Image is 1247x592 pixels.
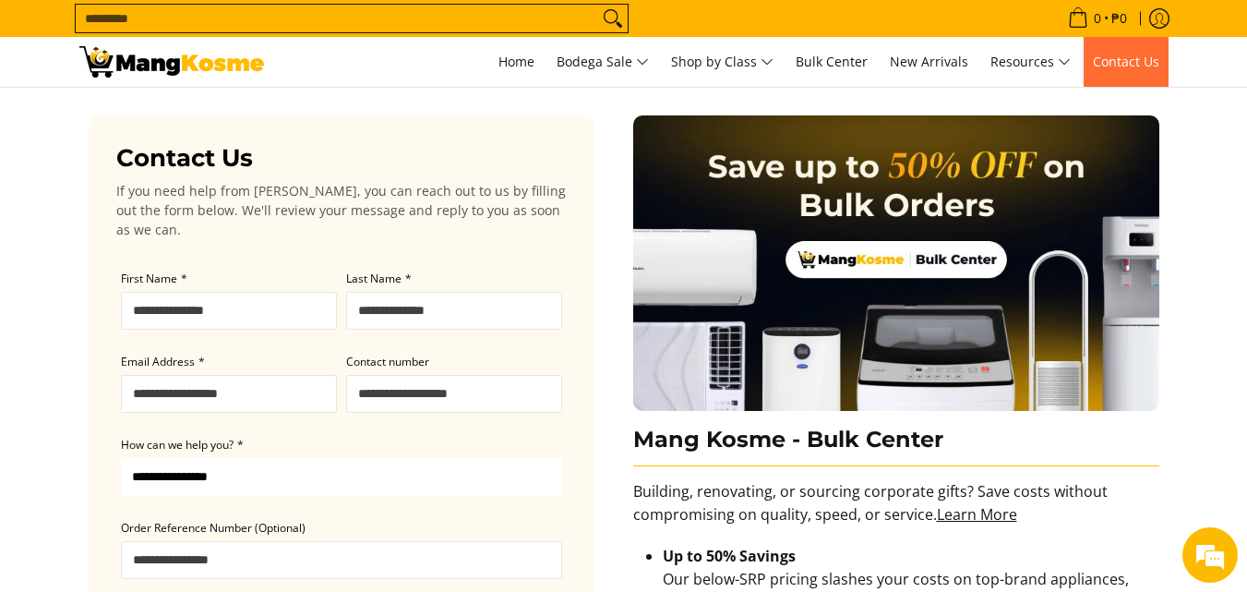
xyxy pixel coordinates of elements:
span: Contact number [346,354,429,369]
a: Home [489,37,544,87]
span: Resources [990,51,1071,74]
strong: Up to 50% Savings [663,546,796,566]
a: Contact Us [1084,37,1169,87]
span: Shop by Class [671,51,773,74]
a: Resources [981,37,1080,87]
nav: Main Menu [282,37,1169,87]
span: Last Name [346,271,402,286]
p: Building, renovating, or sourcing corporate gifts? Save costs without compromising on quality, sp... [633,480,1159,545]
span: Bulk Center [796,53,868,70]
a: Shop by Class [662,37,783,87]
span: Email Address [121,354,195,369]
h3: Mang Kosme - Bulk Center [633,426,1159,467]
p: If you need help from [PERSON_NAME], you can reach out to us by filling out the form below. We'll... [116,181,567,239]
span: • [1062,8,1133,29]
h3: Contact Us [116,143,567,174]
a: Bulk Center [786,37,877,87]
span: Home [498,53,534,70]
button: Search [598,5,628,32]
a: New Arrivals [881,37,977,87]
span: Contact Us [1093,53,1159,70]
a: Bodega Sale [547,37,658,87]
img: Contact Us Today! l Mang Kosme - Home Appliance Warehouse Sale [79,46,264,78]
span: First Name [121,271,177,286]
span: New Arrivals [890,53,968,70]
a: Learn More [937,504,1017,525]
span: ₱0 [1109,12,1130,25]
span: How can we help you? [121,437,234,453]
span: Order Reference Number (Optional) [121,520,306,536]
span: Bodega Sale [557,51,649,74]
span: 0 [1091,12,1104,25]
